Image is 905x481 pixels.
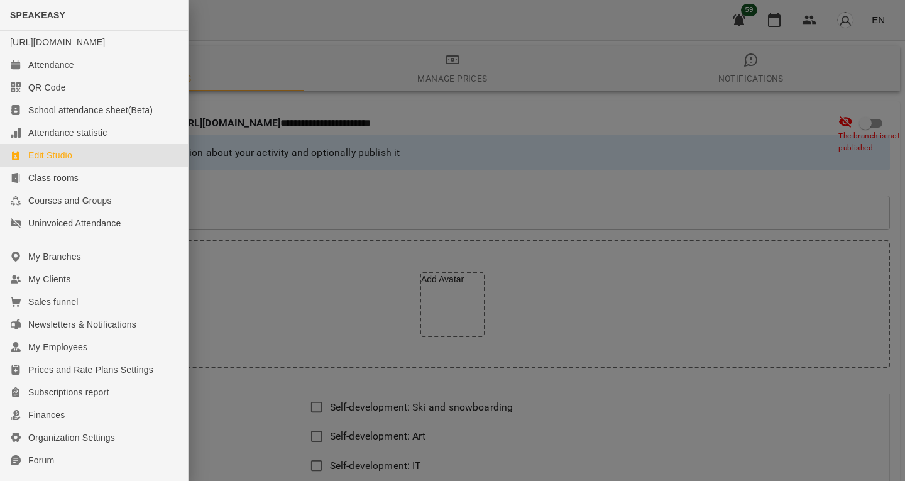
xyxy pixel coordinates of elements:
[28,296,78,308] div: Sales funnel
[28,431,115,444] div: Organization Settings
[28,149,72,162] div: Edit Studio
[28,172,79,184] div: Class rooms
[28,58,74,71] div: Attendance
[28,341,87,353] div: My Employees
[28,81,66,94] div: QR Code
[28,194,112,207] div: Courses and Groups
[10,37,105,47] a: [URL][DOMAIN_NAME]
[28,217,121,229] div: Uninvoiced Attendance
[28,409,65,421] div: Finances
[28,273,70,285] div: My Clients
[28,126,107,139] div: Attendance statistic
[28,318,136,331] div: Newsletters & Notifications
[28,104,153,116] div: School attendance sheet(Beta)
[28,454,54,467] div: Forum
[10,10,65,20] span: SPEAKEASY
[28,250,81,263] div: My Branches
[28,363,153,376] div: Prices and Rate Plans Settings
[28,386,109,399] div: Subscriptions report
